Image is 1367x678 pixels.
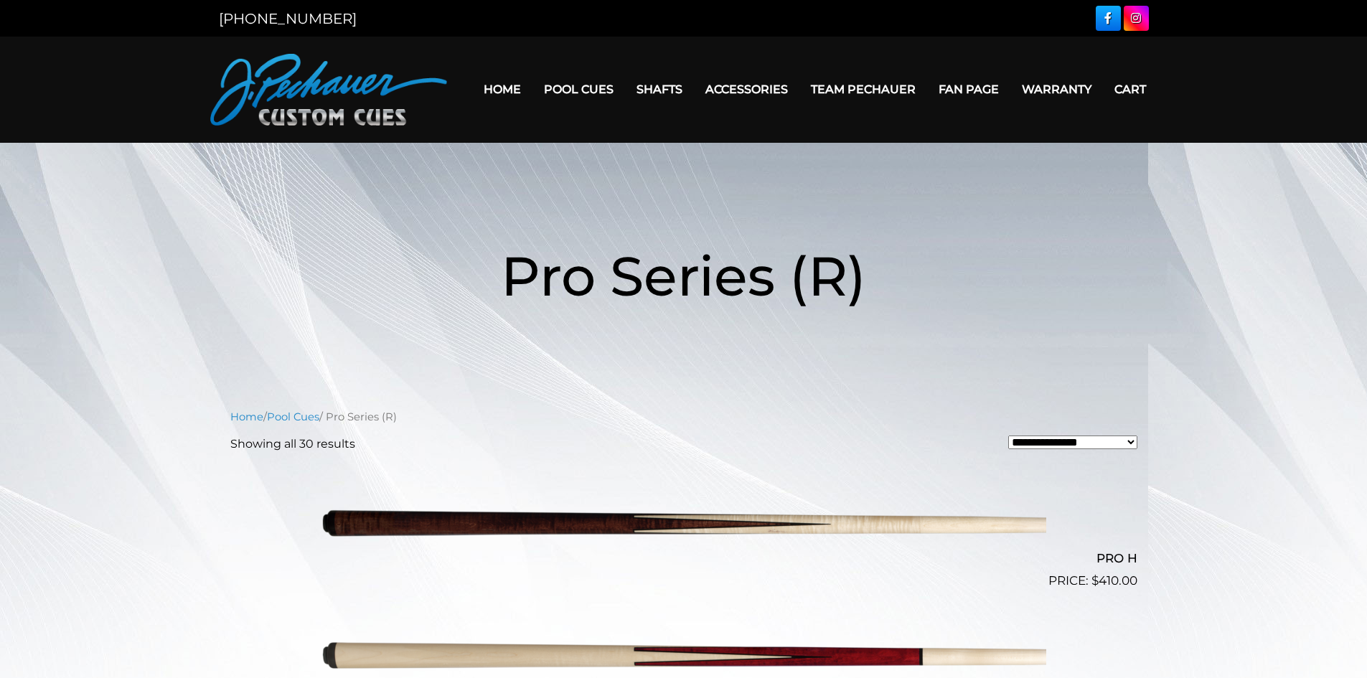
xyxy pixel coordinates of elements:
[230,410,263,423] a: Home
[799,71,927,108] a: Team Pechauer
[321,464,1046,585] img: PRO H
[694,71,799,108] a: Accessories
[230,545,1137,572] h2: PRO H
[1091,573,1137,588] bdi: 410.00
[210,54,447,126] img: Pechauer Custom Cues
[1091,573,1099,588] span: $
[230,435,355,453] p: Showing all 30 results
[267,410,319,423] a: Pool Cues
[625,71,694,108] a: Shafts
[230,464,1137,590] a: PRO H $410.00
[501,243,866,309] span: Pro Series (R)
[1008,435,1137,449] select: Shop order
[1010,71,1103,108] a: Warranty
[1103,71,1157,108] a: Cart
[230,409,1137,425] nav: Breadcrumb
[219,10,357,27] a: [PHONE_NUMBER]
[927,71,1010,108] a: Fan Page
[532,71,625,108] a: Pool Cues
[472,71,532,108] a: Home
